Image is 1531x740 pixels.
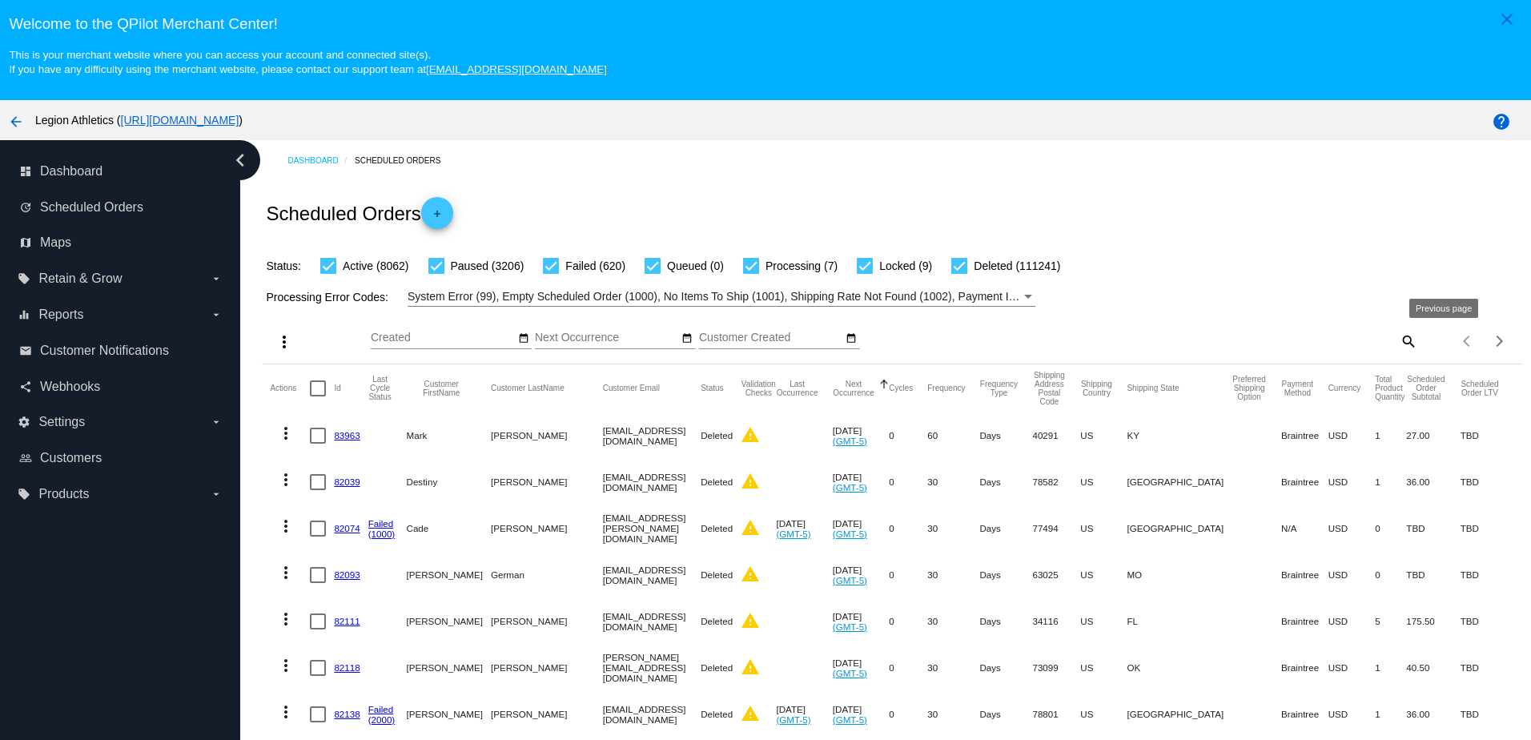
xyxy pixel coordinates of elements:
[270,364,310,412] mat-header-cell: Actions
[1461,645,1514,691] mat-cell: TBD
[833,436,867,446] a: (GMT-5)
[741,472,760,491] mat-icon: warning
[18,416,30,428] i: settings
[1375,552,1406,598] mat-cell: 0
[741,425,760,444] mat-icon: warning
[565,256,625,275] span: Failed (620)
[889,691,927,738] mat-cell: 0
[368,704,394,714] a: Failed
[833,412,889,459] mat-cell: [DATE]
[407,380,477,397] button: Change sorting for CustomerFirstName
[1406,552,1460,598] mat-cell: TBD
[1461,380,1500,397] button: Change sorting for LifetimeValue
[491,645,603,691] mat-cell: [PERSON_NAME]
[1497,10,1517,29] mat-icon: close
[833,714,867,725] a: (GMT-5)
[979,505,1032,552] mat-cell: Days
[701,477,733,487] span: Deleted
[1406,505,1460,552] mat-cell: TBD
[833,598,889,645] mat-cell: [DATE]
[1461,505,1514,552] mat-cell: TBD
[334,384,340,393] button: Change sorting for Id
[121,114,239,127] a: [URL][DOMAIN_NAME]
[1281,691,1328,738] mat-cell: Braintree
[40,344,169,358] span: Customer Notifications
[701,709,733,719] span: Deleted
[879,256,932,275] span: Locked (9)
[927,552,979,598] mat-cell: 30
[1032,645,1080,691] mat-cell: 73099
[603,412,701,459] mat-cell: [EMAIL_ADDRESS][DOMAIN_NAME]
[19,201,32,214] i: update
[701,430,733,440] span: Deleted
[1080,691,1127,738] mat-cell: US
[18,308,30,321] i: equalizer
[979,552,1032,598] mat-cell: Days
[927,691,979,738] mat-cell: 30
[1328,645,1376,691] mat-cell: USD
[287,148,355,173] a: Dashboard
[19,374,223,400] a: share Webhooks
[407,552,492,598] mat-cell: [PERSON_NAME]
[407,598,492,645] mat-cell: [PERSON_NAME]
[19,165,32,178] i: dashboard
[1032,371,1066,406] button: Change sorting for ShippingPostcode
[35,114,243,127] span: Legion Athletics ( )
[18,272,30,285] i: local_offer
[765,256,838,275] span: Processing (7)
[371,332,515,344] input: Created
[974,256,1060,275] span: Deleted (111241)
[40,164,102,179] span: Dashboard
[1032,459,1080,505] mat-cell: 78582
[833,459,889,505] mat-cell: [DATE]
[9,49,606,75] small: This is your merchant website where you can access your account and connected site(s). If you hav...
[1032,691,1080,738] mat-cell: 78801
[741,611,760,630] mat-icon: warning
[603,645,701,691] mat-cell: [PERSON_NAME][EMAIL_ADDRESS][DOMAIN_NAME]
[210,488,223,501] i: arrow_drop_down
[491,459,603,505] mat-cell: [PERSON_NAME]
[1281,412,1328,459] mat-cell: Braintree
[603,598,701,645] mat-cell: [EMAIL_ADDRESS][DOMAIN_NAME]
[1032,505,1080,552] mat-cell: 77494
[776,714,810,725] a: (GMT-5)
[1328,691,1376,738] mat-cell: USD
[927,645,979,691] mat-cell: 30
[334,662,360,673] a: 82118
[1127,505,1232,552] mat-cell: [GEOGRAPHIC_DATA]
[334,569,360,580] a: 82093
[210,416,223,428] i: arrow_drop_down
[19,452,32,465] i: people_outline
[276,470,295,489] mat-icon: more_vert
[19,195,223,220] a: update Scheduled Orders
[491,691,603,738] mat-cell: [PERSON_NAME]
[889,412,927,459] mat-cell: 0
[1328,552,1376,598] mat-cell: USD
[491,552,603,598] mat-cell: German
[979,412,1032,459] mat-cell: Days
[776,380,818,397] button: Change sorting for LastOccurrenceUtc
[833,505,889,552] mat-cell: [DATE]
[1484,325,1516,357] button: Next page
[1328,384,1361,393] button: Change sorting for CurrencyIso
[1032,598,1080,645] mat-cell: 34116
[1375,598,1406,645] mat-cell: 5
[603,505,701,552] mat-cell: [EMAIL_ADDRESS][PERSON_NAME][DOMAIN_NAME]
[334,616,360,626] a: 82111
[491,598,603,645] mat-cell: [PERSON_NAME]
[407,691,492,738] mat-cell: [PERSON_NAME]
[833,552,889,598] mat-cell: [DATE]
[1375,459,1406,505] mat-cell: 1
[1127,412,1232,459] mat-cell: KY
[426,63,607,75] a: [EMAIL_ADDRESS][DOMAIN_NAME]
[276,702,295,722] mat-icon: more_vert
[927,598,979,645] mat-cell: 30
[1328,505,1376,552] mat-cell: USD
[741,658,760,677] mat-icon: warning
[1127,598,1232,645] mat-cell: FL
[40,200,143,215] span: Scheduled Orders
[833,645,889,691] mat-cell: [DATE]
[1328,598,1376,645] mat-cell: USD
[334,430,360,440] a: 83963
[491,384,565,393] button: Change sorting for CustomerLastName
